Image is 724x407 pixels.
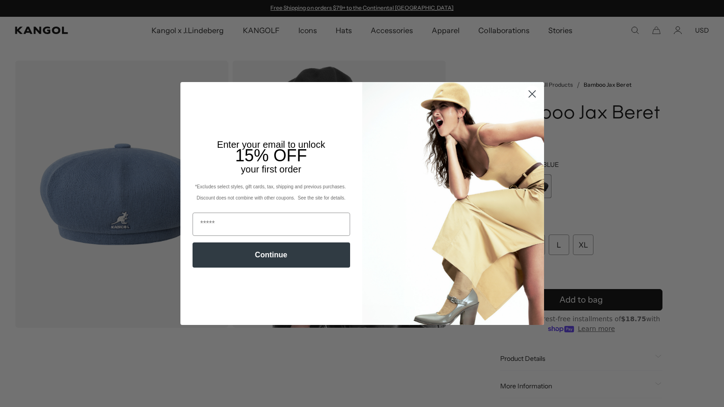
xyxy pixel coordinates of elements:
img: 93be19ad-e773-4382-80b9-c9d740c9197f.jpeg [362,82,544,324]
span: 15% OFF [235,146,307,165]
span: *Excludes select styles, gift cards, tax, shipping and previous purchases. Discount does not comb... [195,184,347,200]
span: your first order [241,164,301,174]
input: Email [193,213,350,236]
button: Continue [193,242,350,268]
span: Enter your email to unlock [217,139,325,150]
button: Close dialog [524,86,540,102]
